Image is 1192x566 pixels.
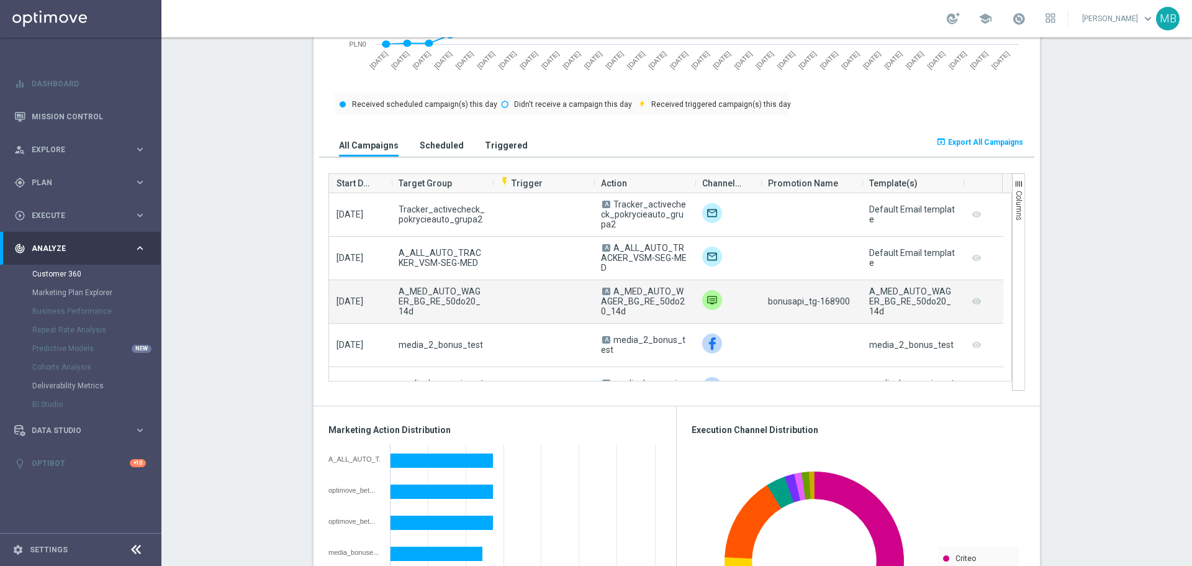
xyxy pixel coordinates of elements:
text: [DATE] [840,50,860,70]
i: person_search [14,144,25,155]
i: lightbulb [14,458,25,469]
button: All Campaigns [336,134,402,157]
button: gps_fixed Plan keyboard_arrow_right [14,178,147,188]
a: Dashboard [32,67,146,100]
text: Criteo [955,554,976,563]
text: [DATE] [733,50,753,70]
div: MB [1156,7,1180,30]
text: [DATE] [476,50,496,70]
i: equalizer [14,78,25,89]
text: Didn't receive a campaign this day [514,100,632,109]
span: [DATE] [336,296,363,306]
div: media_2_bonus_test [869,340,954,350]
button: person_search Explore keyboard_arrow_right [14,145,147,155]
a: Mission Control [32,100,146,133]
span: Execute [32,212,134,219]
i: gps_fixed [14,177,25,188]
h3: All Campaigns [339,140,399,151]
div: Customer 360 [32,265,160,283]
button: track_changes Analyze keyboard_arrow_right [14,244,147,253]
button: Mission Control [14,112,147,122]
h3: Marketing Action Distribution [328,424,661,436]
span: Tracker_activecheck_pokrycieauto_grupa2 [601,199,686,229]
span: media_bonuseria_retencja [601,378,687,398]
text: [DATE] [775,50,796,70]
text: PLN0 [349,40,366,48]
text: [DATE] [497,50,517,70]
span: Data Studio [32,427,134,434]
text: [DATE] [583,50,603,70]
span: Export All Campaigns [948,138,1023,147]
a: [PERSON_NAME]keyboard_arrow_down [1081,9,1156,28]
button: Data Studio keyboard_arrow_right [14,426,147,436]
i: settings [12,544,24,555]
a: Marketing Plan Explorer [32,288,129,298]
span: Explore [32,146,134,153]
text: Received triggered campaign(s) this day [651,100,791,109]
i: keyboard_arrow_right [134,176,146,188]
text: [DATE] [797,50,818,70]
button: open_in_browser Export All Campaigns [934,134,1025,151]
div: Dashboard [14,67,146,100]
div: Cohorts Analysis [32,358,160,377]
div: media_bonuseria_retencja [869,378,955,398]
span: Trigger [500,178,543,188]
span: Columns [1014,191,1023,221]
div: +10 [130,459,146,467]
button: equalizer Dashboard [14,79,147,89]
i: open_in_browser [936,137,946,147]
a: Customer 360 [32,269,129,279]
text: [DATE] [905,50,925,70]
text: [DATE] [540,50,561,70]
span: [DATE] [336,340,363,350]
div: optimove_bet_14D_and_reg_30D [328,486,381,494]
img: Facebook Custom Audience [702,334,722,354]
span: school [978,12,992,25]
span: Plan [32,179,134,186]
text: [DATE] [711,50,732,70]
text: [DATE] [561,50,582,70]
div: Default Email template [869,204,955,224]
img: Target group only [702,247,722,267]
span: Analyze [32,245,134,252]
text: [DATE] [411,50,431,70]
text: [DATE] [604,50,625,70]
span: media_2_bonus_test [399,340,483,350]
text: [DATE] [926,50,946,70]
span: Tracker_activecheck_pokrycieauto_grupa2 [399,204,485,224]
i: keyboard_arrow_right [134,209,146,221]
i: play_circle_outline [14,210,25,221]
div: NEW [132,345,151,353]
span: Template(s) [869,171,918,196]
button: lightbulb Optibot +10 [14,459,147,468]
div: media_bonuseria_retencja [328,549,381,556]
button: Scheduled [417,134,467,157]
div: Private message [702,290,722,310]
text: [DATE] [433,50,453,70]
h3: Scheduled [420,140,464,151]
div: Predictive Models [32,339,160,358]
img: Facebook Custom Audience [702,377,722,397]
div: Repeat Rate Analysis [32,321,160,339]
img: Target group only [702,203,722,223]
text: [DATE] [862,50,882,70]
text: [DATE] [626,50,646,70]
div: Analyze [14,243,134,254]
i: keyboard_arrow_right [134,242,146,254]
a: Optibot [32,447,130,480]
button: play_circle_outline Execute keyboard_arrow_right [14,211,147,221]
a: Settings [30,546,68,554]
span: A [602,380,610,387]
text: [DATE] [454,50,474,70]
span: A_MED_AUTO_WAGER_BG_RE_50do20_14d [601,286,685,316]
text: [DATE] [669,50,689,70]
span: Start Date [336,171,374,196]
span: A [602,288,610,295]
div: Explore [14,144,134,155]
